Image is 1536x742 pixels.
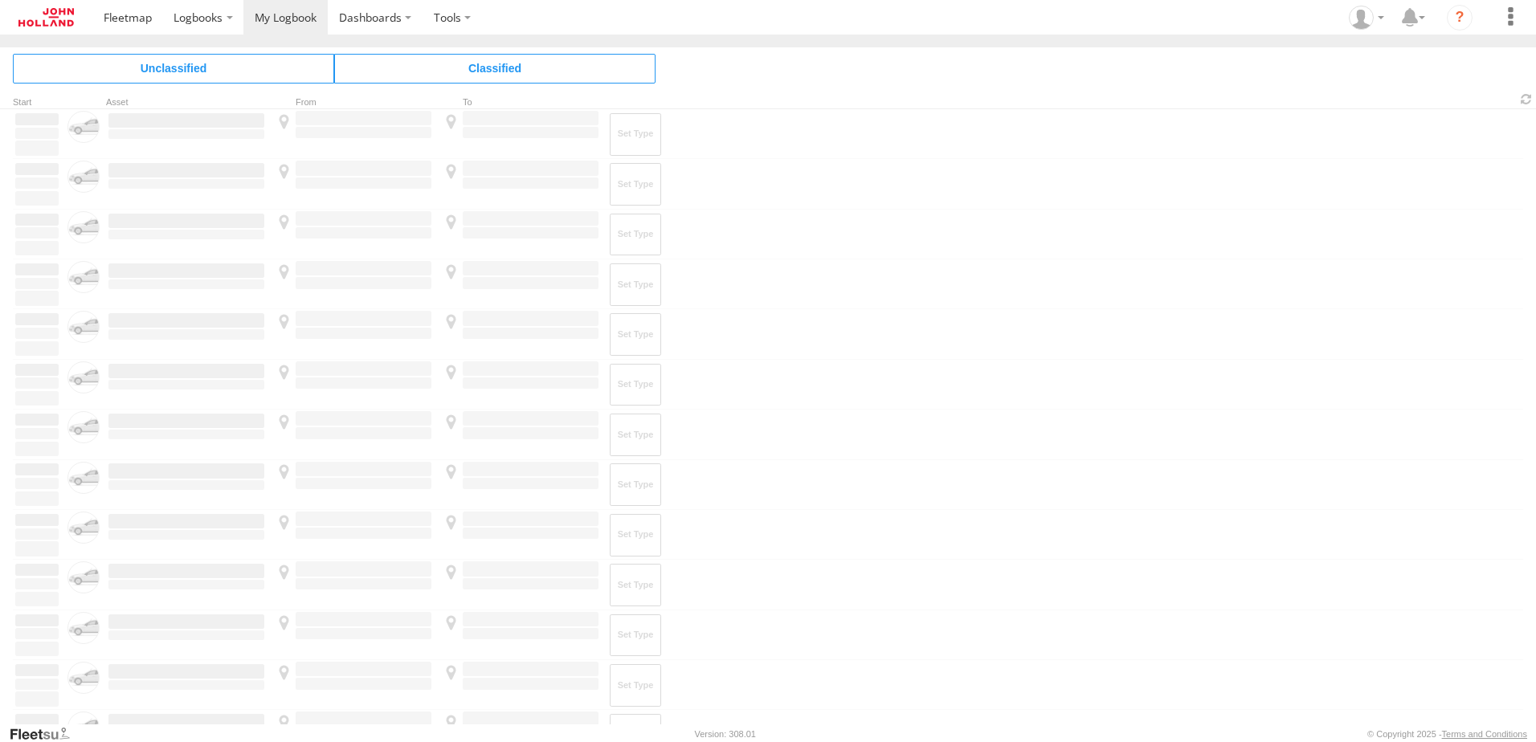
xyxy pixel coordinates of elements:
[18,8,74,26] img: jhg-logo.svg
[440,99,601,107] div: To
[1442,729,1527,739] a: Terms and Conditions
[13,54,334,83] span: Click to view Unclassified Trips
[1447,5,1473,31] i: ?
[1367,729,1527,739] div: © Copyright 2025 -
[4,4,88,31] a: Return to Dashboard
[1343,6,1390,30] div: Callum Conneely
[273,99,434,107] div: From
[9,726,83,742] a: Visit our Website
[695,729,756,739] div: Version: 308.01
[1517,92,1536,107] span: Refresh
[13,99,61,107] div: Click to Sort
[106,99,267,107] div: Asset
[334,54,656,83] span: Click to view Classified Trips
